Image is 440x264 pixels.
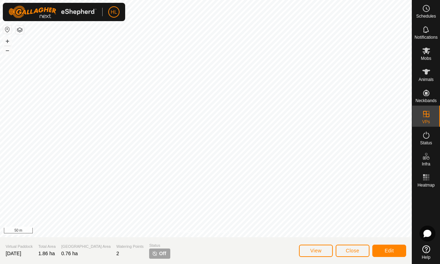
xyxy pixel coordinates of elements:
[420,141,432,145] span: Status
[61,244,111,250] span: [GEOGRAPHIC_DATA] Area
[372,245,406,257] button: Edit
[422,120,430,124] span: VPs
[385,248,394,253] span: Edit
[3,46,12,55] button: –
[8,6,97,18] img: Gallagher Logo
[213,228,234,234] a: Contact Us
[149,243,170,249] span: Status
[421,56,431,61] span: Mobs
[3,25,12,34] button: Reset Map
[178,228,204,234] a: Privacy Policy
[116,251,119,256] span: 2
[415,35,438,39] span: Notifications
[418,77,434,82] span: Animals
[422,255,430,259] span: Help
[6,251,21,256] span: [DATE]
[415,99,436,103] span: Neckbands
[16,26,24,34] button: Map Layers
[152,251,158,256] img: turn-off
[417,183,435,187] span: Heatmap
[412,243,440,262] a: Help
[346,248,359,253] span: Close
[61,251,78,256] span: 0.76 ha
[416,14,436,18] span: Schedules
[299,245,333,257] button: View
[6,244,33,250] span: Virtual Paddock
[336,245,369,257] button: Close
[3,37,12,45] button: +
[116,244,143,250] span: Watering Points
[38,251,55,256] span: 1.86 ha
[159,250,166,257] span: Off
[310,248,322,253] span: View
[422,162,430,166] span: Infra
[111,8,117,16] span: HL
[38,244,56,250] span: Total Area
